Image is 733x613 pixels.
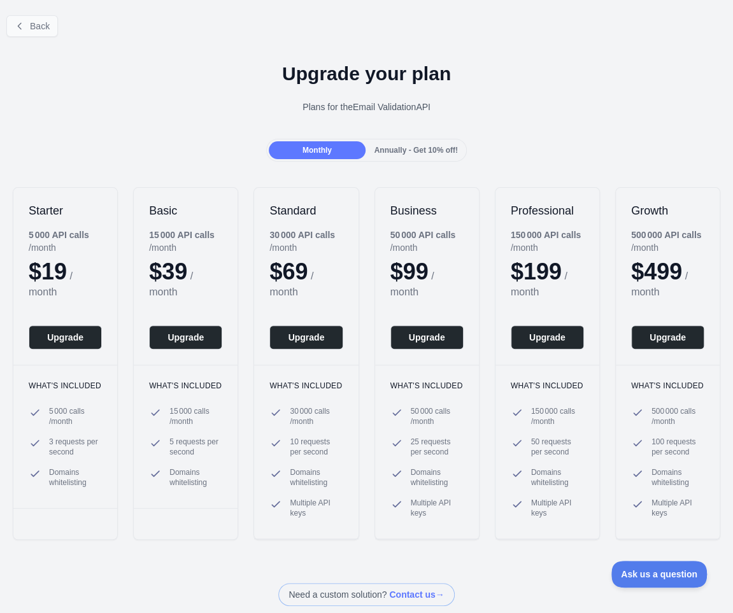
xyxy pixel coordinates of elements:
[531,467,584,488] span: Domains whitelisting
[651,467,704,488] span: Domains whitelisting
[290,467,343,488] span: Domains whitelisting
[611,561,708,588] iframe: Toggle Customer Support
[169,467,222,488] span: Domains whitelisting
[411,467,464,488] span: Domains whitelisting
[290,498,343,518] span: Multiple API keys
[651,498,704,518] span: Multiple API keys
[531,498,584,518] span: Multiple API keys
[49,467,102,488] span: Domains whitelisting
[411,498,464,518] span: Multiple API keys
